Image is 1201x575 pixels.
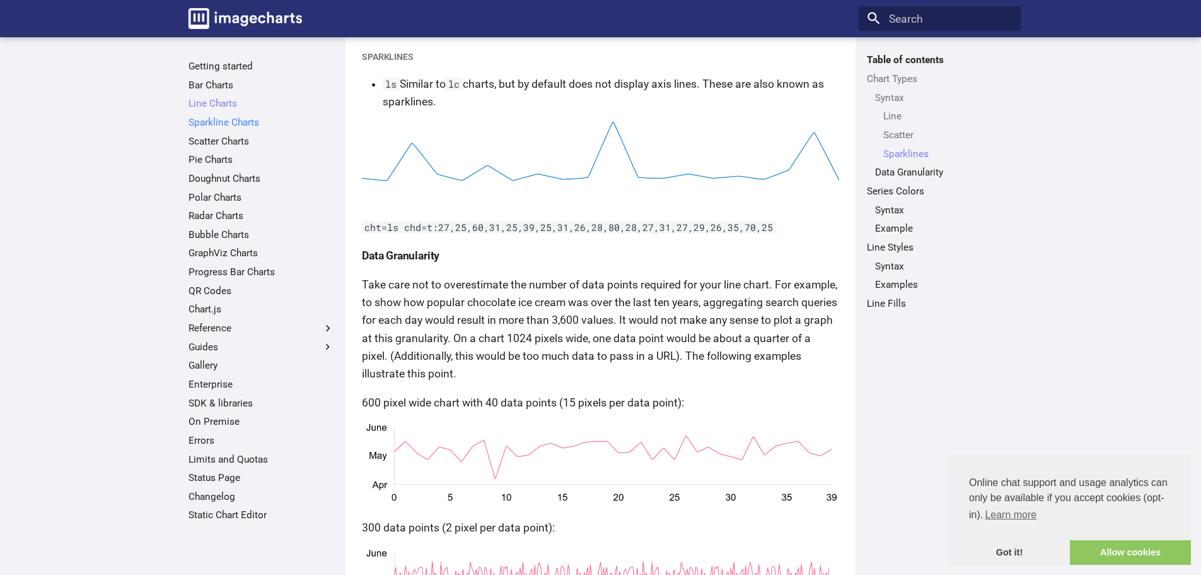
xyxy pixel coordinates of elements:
a: Image-Charts documentation [183,3,308,34]
nav: Table of contents [859,54,1021,309]
a: Status Page [189,471,334,484]
a: QR Codes [189,285,334,297]
a: Enterprise [189,378,334,391]
a: Limits and Quotas [189,453,334,466]
a: On Premise [189,415,334,428]
a: Radar Charts [189,210,334,222]
p: Take care not to overestimate the number of data points required for your line chart. For example... [362,276,839,382]
a: Static Chart Editor [189,509,334,521]
label: Reference [189,322,334,335]
nav: Series Colors [867,204,1012,235]
nav: Syntax [875,110,1012,160]
a: Line Fills [867,297,1012,310]
a: Sparklines [883,148,1012,160]
a: Chart.js [189,303,334,316]
a: Errors [189,434,334,447]
a: Getting started [189,60,334,73]
a: Scatter Charts [189,135,334,148]
code: cht=ls chd=t:27,25,60,31,25,39,25,31,26,28,80,28,27,31,27,29,26,35,70,25 [362,221,776,234]
label: Table of contents [859,54,1021,66]
a: Line [883,110,1012,122]
a: Bar Charts [189,79,334,92]
a: dismiss cookie message [949,540,1070,566]
code: ls [383,78,400,90]
a: Doughnut Charts [189,172,334,185]
a: Gallery [189,359,334,372]
a: Line Charts [189,97,334,110]
label: Guides [189,341,334,353]
a: allow cookies [1070,540,1191,566]
a: Data Granularity [875,166,1012,179]
h4: Data Granularity [362,247,839,264]
a: GraphViz Charts [189,247,334,259]
a: Syntax [875,92,1012,104]
img: chart [362,422,839,507]
a: Changelog [189,490,334,503]
input: Search [859,6,1021,32]
h5: Sparklines [362,50,839,64]
a: Series Colors [867,185,1012,198]
img: chart [362,122,839,207]
a: Sparkline Charts [189,116,334,129]
a: Examples [875,278,1012,291]
span: Online chat support and usage analytics can only be available if you accept cookies (opt-in). [969,475,1171,525]
li: Similar to charts, but by default does not display axis lines. These are also known as sparklines. [383,75,839,110]
a: Example [875,222,1012,235]
a: Progress Bar Charts [189,266,334,278]
a: Chart Types [867,73,1012,85]
nav: Chart Types [867,92,1012,179]
img: logo [189,8,302,29]
a: learn more about cookies [983,506,1038,525]
code: lc [446,78,463,90]
a: Syntax [875,260,1012,273]
p: 300 data points (2 pixel per data point): [362,519,839,536]
a: Syntax [875,204,1012,216]
a: Bubble Charts [189,228,334,241]
a: Polar Charts [189,191,334,204]
a: SDK & libraries [189,397,334,410]
p: 600 pixel wide chart with 40 data points (15 pixels per data point): [362,394,839,412]
nav: Line Styles [867,260,1012,292]
a: Pie Charts [189,153,334,166]
a: Scatter [883,129,1012,141]
a: Line Styles [867,241,1012,254]
div: cookieconsent [949,455,1191,565]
